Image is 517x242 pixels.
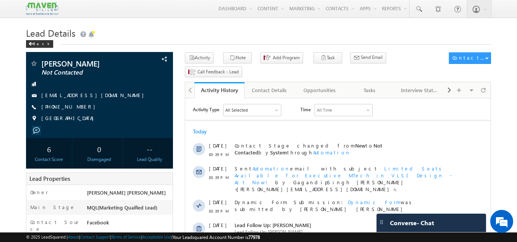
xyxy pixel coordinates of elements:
div: Disengaged [78,156,121,163]
span: [DATE] [24,182,41,189]
span: 03:39 PM [24,53,47,60]
span: Automation [73,224,111,231]
span: Guddi [103,196,117,202]
span: Limited Seats Available for Executive MTech in VLSI Design - Act Now! [49,67,266,87]
span: Not Contacted [41,69,132,76]
span: Sent email with subject [49,67,193,73]
span: 03:39 PM [24,132,47,139]
span: [DATE] [24,224,41,231]
span: +1 [286,227,294,237]
span: [PERSON_NAME] [PERSON_NAME] [78,146,149,151]
span: [DATE] 03:39 PM [135,139,168,145]
div: All Selected [40,8,62,15]
span: 12:07 PM [24,233,47,240]
span: Guddi([EMAIL_ADDRESS][DOMAIN_NAME]) [49,182,222,195]
label: Contact Source [30,219,80,232]
span: Completed on: [106,138,168,145]
span: [DATE] [24,159,41,166]
span: Dynamic Form [163,101,215,107]
span: Not Contacted [49,44,197,57]
span: Add Program [273,54,300,61]
span: Contact Stage changed from to by through [49,44,197,57]
button: Call Feedback - Lead [185,67,242,78]
a: Terms of Service [111,234,141,239]
span: [PERSON_NAME] [PERSON_NAME] [87,189,166,196]
span: Automation [128,51,165,57]
button: Send Email [350,52,386,63]
div: Today [8,30,33,37]
div: Opportunities [301,86,338,95]
span: Time [115,6,126,17]
label: Main Stage [30,204,75,211]
span: Due on: [49,138,98,145]
span: Dynamic Form Submission: was submitted by [PERSON_NAME] [PERSON_NAME] [49,101,273,114]
a: Activity History [194,82,245,98]
div: Contact Actions [452,54,485,61]
a: Contact Support [80,234,110,239]
div: All Selected [38,6,96,18]
span: [DATE] [24,44,41,51]
span: [DATE] [24,123,41,130]
span: Automation [67,67,105,73]
div: Activity History [200,86,239,94]
div: Lead Quality [128,156,171,163]
div: Earlier This Week [8,210,49,217]
div: 6 [28,142,70,156]
span: Call Feedback - Lead [197,68,239,75]
span: [PERSON_NAME] [PERSON_NAME] [69,167,140,173]
button: Activity [185,52,214,63]
label: Owner [30,189,48,196]
span: New [170,44,180,50]
span: Send Email [361,54,383,61]
div: by GagandipSingh [PERSON_NAME]<[PERSON_NAME][EMAIL_ADDRESS][DOMAIN_NAME]>. [49,67,273,94]
div: All Time [132,8,147,15]
a: Acceptable Use [142,234,171,239]
span: 03:39 PM [24,109,47,116]
span: Lead Follow Up: [PERSON_NAME] [49,123,273,130]
span: © 2025 LeadSquared | | | | | [26,234,260,241]
img: Custom Logo [26,2,58,15]
a: Tasks [345,82,395,98]
span: Converse - Chat [390,219,434,226]
span: 77978 [248,234,260,240]
div: MQL(Marketing Quaified Lead) [85,204,173,214]
a: About [68,234,79,239]
div: Facebook [85,219,173,229]
div: Contact Details [251,86,288,95]
span: Activity Type [8,6,34,17]
a: Opportunities [295,82,345,98]
a: [EMAIL_ADDRESS][DOMAIN_NAME] [41,92,148,98]
span: [PERSON_NAME] [41,60,132,67]
button: Task [313,52,342,63]
button: Add Program [260,52,303,63]
span: [DATE] 12:04 PM [65,139,98,145]
span: Your Leadsquared Account Number is [173,234,260,240]
div: Back [26,40,53,48]
span: Opened email sent by [PERSON_NAME]<[EMAIL_ADDRESS][DOMAIN_NAME]> with subject [49,224,234,237]
button: Contact Actions [449,52,491,64]
a: Back [26,40,57,46]
span: Lead Follow Up: [PERSON_NAME] [49,130,273,137]
span: Lead Details [26,27,75,39]
span: [DATE] 03:39 PM [145,167,178,173]
span: RNR [167,159,182,166]
img: carter-drag [378,219,385,225]
a: Contact Details [245,82,295,98]
span: [GEOGRAPHIC_DATA] [41,115,98,122]
span: 12:54 PM [24,191,47,198]
span: [DATE] [24,67,41,74]
span: System [85,51,102,57]
a: Interview Status [395,82,445,98]
div: Interview Status [401,86,438,95]
span: [PERSON_NAME] [PERSON_NAME] [190,139,261,145]
div: Contact Score [28,156,70,163]
span: [DATE] [24,101,41,107]
span: Had a Phone Conversation [49,159,161,166]
button: Note [223,52,252,63]
span: [PHONE_NUMBER] [41,103,99,111]
div: -- [128,142,171,156]
span: Owner: [176,138,261,145]
span: Completed By: [49,145,149,152]
span: 03:39 PM [24,76,47,83]
span: Contact Owner changed from to by . [49,182,259,202]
